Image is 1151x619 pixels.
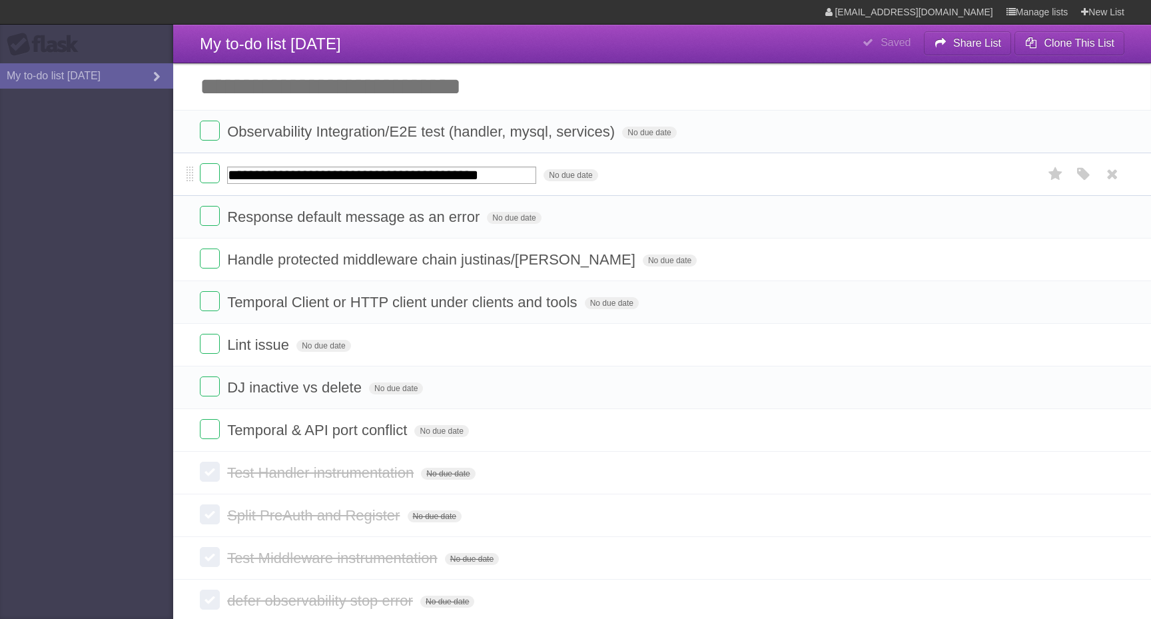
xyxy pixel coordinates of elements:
span: Test Handler instrumentation [227,464,417,481]
label: Done [200,419,220,439]
label: Done [200,291,220,311]
span: No due date [622,127,676,139]
span: No due date [544,169,597,181]
label: Done [200,334,220,354]
label: Done [200,163,220,183]
span: No due date [408,510,462,522]
button: Share List [924,31,1012,55]
label: Done [200,376,220,396]
span: Split PreAuth and Register [227,507,403,524]
span: No due date [420,596,474,608]
b: Clone This List [1044,37,1114,49]
span: No due date [487,212,541,224]
label: Done [200,249,220,269]
span: No due date [445,553,499,565]
span: Lint issue [227,336,292,353]
b: Share List [953,37,1001,49]
span: Handle protected middleware chain justinas/[PERSON_NAME] [227,251,639,268]
span: Temporal Client or HTTP client under clients and tools [227,294,580,310]
label: Done [200,547,220,567]
label: Done [200,462,220,482]
span: No due date [369,382,423,394]
span: defer observability stop error [227,592,416,609]
span: No due date [643,255,697,267]
label: Done [200,590,220,610]
div: Flask [7,33,87,57]
label: Done [200,206,220,226]
label: Done [200,121,220,141]
button: Clone This List [1014,31,1124,55]
span: No due date [296,340,350,352]
label: Done [200,504,220,524]
b: Saved [881,37,911,48]
span: No due date [414,425,468,437]
span: Response default message as an error [227,209,483,225]
span: My to-do list [DATE] [200,35,341,53]
label: Star task [1043,163,1068,185]
span: No due date [585,297,639,309]
span: No due date [421,468,475,480]
span: Observability Integration/E2E test (handler, mysql, services) [227,123,618,140]
span: DJ inactive vs delete [227,379,365,396]
span: Test Middleware instrumentation [227,550,440,566]
span: Temporal & API port conflict [227,422,410,438]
